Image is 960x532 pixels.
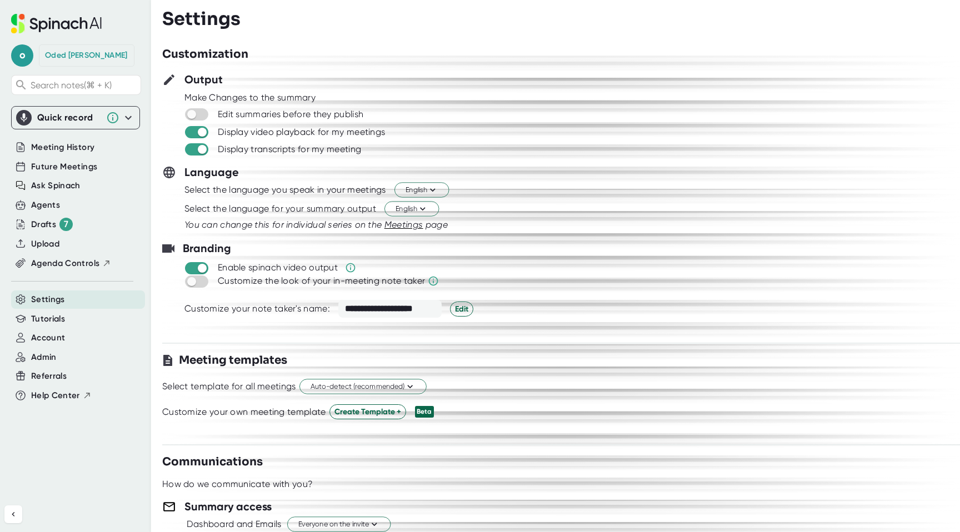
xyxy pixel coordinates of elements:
button: Auto-detect (recommended) [299,379,427,394]
h3: Communications [162,454,263,470]
div: Beta [415,406,434,418]
div: Edit summaries before they publish [218,109,363,120]
span: English [406,185,438,195]
button: Referrals [31,370,67,383]
button: Agenda Controls [31,257,111,270]
div: Customize your own meeting template [162,406,326,418]
button: Collapse sidebar [4,505,22,523]
span: o [11,44,33,67]
div: Quick record [16,107,135,129]
div: Dashboard and Emails [187,519,282,530]
button: English [394,183,449,198]
div: Drafts [31,218,73,231]
button: Settings [31,293,65,306]
h3: Output [184,71,223,88]
div: 7 [59,218,73,231]
h3: Meeting templates [179,352,287,369]
h3: Branding [183,240,231,257]
h3: Summary access [184,498,272,515]
div: Select the language for your summary output [184,203,376,214]
button: Meeting History [31,141,94,154]
button: Upload [31,238,59,250]
span: English [396,204,428,214]
span: Create Template + [334,406,401,418]
button: Future Meetings [31,160,97,173]
h3: Customization [162,46,248,63]
div: Quick record [37,112,101,123]
button: Admin [31,351,57,364]
span: Edit [455,303,468,315]
button: English [384,202,439,217]
div: Customize the look of your in-meeting note taker [218,275,425,287]
div: Display transcripts for my meeting [218,144,361,155]
span: Auto-detect (recommended) [311,382,416,392]
button: Drafts 7 [31,218,73,231]
span: Meetings [384,219,423,230]
button: Account [31,332,65,344]
div: Customize your note taker's name: [184,303,330,314]
div: Select the language you speak in your meetings [184,184,386,195]
button: Everyone on the invite [287,517,391,532]
span: Help Center [31,389,80,402]
div: Enable spinach video output [218,262,338,273]
button: Tutorials [31,313,65,325]
div: Make Changes to the summary [184,92,960,103]
span: Everyone on the invite [298,519,379,530]
button: Ask Spinach [31,179,81,192]
button: Agents [31,199,60,212]
div: Display video playback for my meetings [218,127,385,138]
button: Edit [450,302,473,317]
button: Create Template + [329,404,406,419]
div: Oded Welgreen [45,51,127,61]
span: Search notes (⌘ + K) [31,80,138,91]
h3: Settings [162,8,241,29]
h3: Language [184,164,239,180]
div: Select template for all meetings [162,381,296,392]
button: Help Center [31,389,92,402]
span: Agenda Controls [31,257,99,270]
div: How do we communicate with you? [162,479,313,490]
button: Meetings [384,218,423,232]
i: You can change this for individual series on the page [184,219,448,230]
